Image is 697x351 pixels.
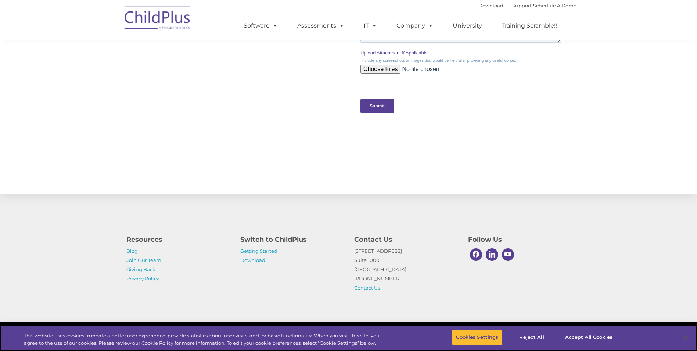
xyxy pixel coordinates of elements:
[445,18,489,33] a: University
[126,266,155,272] a: Giving Back
[494,18,564,33] a: Training Scramble!!
[561,330,617,345] button: Accept All Cookies
[126,257,161,263] a: Join Our Team
[126,248,138,254] a: Blog
[484,247,500,263] a: Linkedin
[126,234,229,245] h4: Resources
[126,276,159,281] a: Privacy Policy
[677,329,693,345] button: Close
[356,18,384,33] a: IT
[240,234,343,245] h4: Switch to ChildPlus
[478,3,576,8] font: |
[102,79,133,84] span: Phone number
[500,247,516,263] a: Youtube
[121,0,194,37] img: ChildPlus by Procare Solutions
[240,248,277,254] a: Getting Started
[240,257,265,263] a: Download
[468,234,571,245] h4: Follow Us
[389,18,441,33] a: Company
[478,3,503,8] a: Download
[468,247,484,263] a: Facebook
[354,285,380,291] a: Contact Us
[236,18,285,33] a: Software
[509,330,555,345] button: Reject All
[290,18,352,33] a: Assessments
[102,49,125,54] span: Last name
[354,247,457,292] p: [STREET_ADDRESS] Suite 1000 [GEOGRAPHIC_DATA] [PHONE_NUMBER]
[452,330,502,345] button: Cookies Settings
[512,3,532,8] a: Support
[354,234,457,245] h4: Contact Us
[24,332,383,347] div: This website uses cookies to create a better user experience, provide statistics about user visit...
[533,3,576,8] a: Schedule A Demo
